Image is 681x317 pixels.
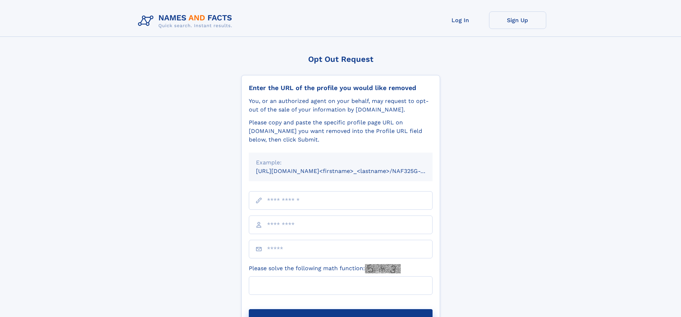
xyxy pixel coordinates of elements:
[135,11,238,31] img: Logo Names and Facts
[249,84,433,92] div: Enter the URL of the profile you would like removed
[249,264,401,273] label: Please solve the following math function:
[249,118,433,144] div: Please copy and paste the specific profile page URL on [DOMAIN_NAME] you want removed into the Pr...
[241,55,440,64] div: Opt Out Request
[256,168,446,174] small: [URL][DOMAIN_NAME]<firstname>_<lastname>/NAF325G-xxxxxxxx
[256,158,425,167] div: Example:
[489,11,546,29] a: Sign Up
[432,11,489,29] a: Log In
[249,97,433,114] div: You, or an authorized agent on your behalf, may request to opt-out of the sale of your informatio...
